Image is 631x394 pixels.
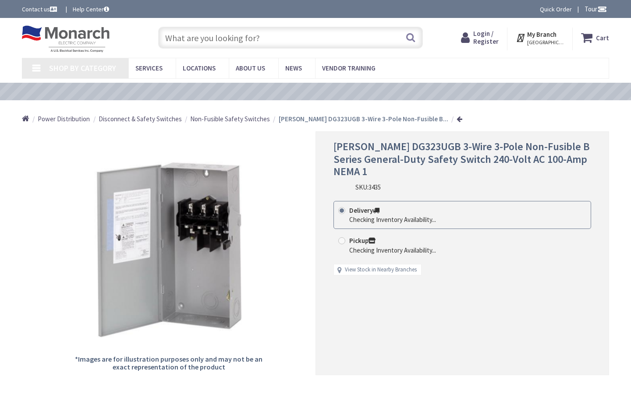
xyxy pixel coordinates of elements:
[38,114,90,123] a: Power Distribution
[349,215,436,224] div: Checking Inventory Availability...
[345,266,417,274] a: View Stock in Nearby Branches
[190,115,270,123] span: Non-Fusible Safety Switches
[516,30,564,46] div: My Branch [GEOGRAPHIC_DATA], [GEOGRAPHIC_DATA]
[540,5,572,14] a: Quick Order
[69,149,269,348] img: Eaton DG323UGB 3-Wire 3-Pole Non-Fusible B Series General-Duty Safety Switch 240-Volt AC 100-Amp ...
[461,30,499,46] a: Login / Register
[285,64,302,72] span: News
[349,236,376,245] strong: Pickup
[581,30,609,46] a: Cart
[22,5,59,14] a: Contact us
[527,39,564,46] span: [GEOGRAPHIC_DATA], [GEOGRAPHIC_DATA]
[99,114,182,123] a: Disconnect & Safety Switches
[232,87,385,97] a: VIEW OUR VIDEO TRAINING LIBRARY
[355,183,381,192] div: SKU:
[69,355,269,371] h5: *Images are for illustration purposes only and may not be an exact representation of the product
[333,140,590,179] span: [PERSON_NAME] DG323UGB 3-Wire 3-Pole Non-Fusible B Series General-Duty Safety Switch 240-Volt AC ...
[158,27,423,49] input: What are you looking for?
[349,246,436,255] div: Checking Inventory Availability...
[183,64,216,72] span: Locations
[49,63,116,73] span: Shop By Category
[473,29,499,46] span: Login / Register
[322,64,376,72] span: Vendor Training
[22,25,110,53] img: Monarch Electric Company
[596,30,609,46] strong: Cart
[236,64,265,72] span: About Us
[369,183,381,191] span: 3435
[585,5,607,13] span: Tour
[190,114,270,123] a: Non-Fusible Safety Switches
[73,5,109,14] a: Help Center
[527,30,557,39] strong: My Branch
[38,115,90,123] span: Power Distribution
[135,64,163,72] span: Services
[279,115,448,123] strong: [PERSON_NAME] DG323UGB 3-Wire 3-Pole Non-Fusible B...
[349,206,379,215] strong: Delivery
[99,115,182,123] span: Disconnect & Safety Switches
